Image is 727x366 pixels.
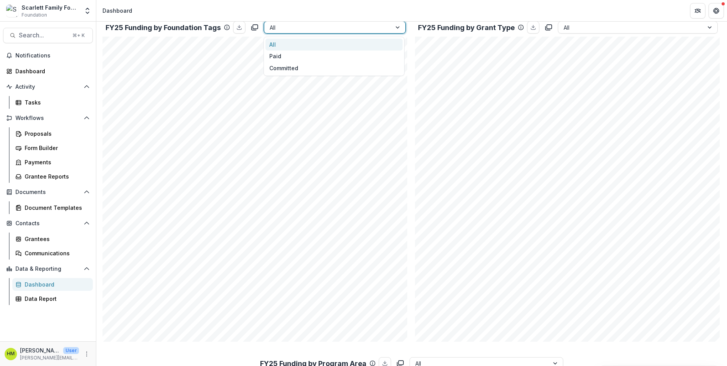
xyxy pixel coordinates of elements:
span: Documents [15,189,81,196]
div: Dashboard [25,280,87,288]
div: All [265,39,403,51]
div: Dashboard [15,67,87,75]
button: copy to clipboard [542,21,555,34]
button: download [233,21,245,34]
div: Payments [25,158,87,166]
div: Document Templates [25,204,87,212]
div: Paid [265,51,403,62]
div: Tasks [25,98,87,106]
span: Data & Reporting [15,266,81,272]
button: Notifications [3,49,93,62]
p: FY25 Funding by Foundation Tags [106,22,221,33]
div: Scarlett Family Foundation [22,3,79,12]
img: Scarlett Family Foundation [6,5,18,17]
span: Foundation [22,12,47,19]
div: Proposals [25,130,87,138]
div: Communications [25,249,87,257]
a: Grantees [12,233,93,245]
a: Data Report [12,292,93,305]
button: Get Help [709,3,724,19]
button: Partners [690,3,705,19]
div: Form Builder [25,144,87,152]
button: Open entity switcher [82,3,93,19]
span: Workflows [15,115,81,121]
p: FY25 Funding by Grant Type [418,22,515,33]
button: More [82,349,91,359]
a: Form Builder [12,142,93,154]
a: Proposals [12,127,93,140]
button: Open Workflows [3,112,93,124]
button: Open Activity [3,81,93,93]
button: copy to clipboard [248,21,261,34]
span: Contacts [15,220,81,227]
div: Dashboard [102,7,132,15]
a: Communications [12,247,93,260]
button: download [527,21,539,34]
span: Search... [19,32,68,39]
div: Data Report [25,295,87,303]
span: Activity [15,84,81,90]
a: Payments [12,156,93,169]
p: User [63,347,79,354]
div: Grantee Reports [25,172,87,180]
p: [PERSON_NAME] [20,346,60,354]
button: Open Data & Reporting [3,263,93,275]
button: Open Contacts [3,217,93,229]
div: Committed [265,62,403,74]
a: Dashboard [12,278,93,291]
div: ⌘ + K [71,31,86,40]
a: Document Templates [12,201,93,214]
span: Notifications [15,52,90,59]
p: [PERSON_NAME][EMAIL_ADDRESS][DOMAIN_NAME] [20,354,79,361]
div: Haley Miller [7,351,15,356]
a: Tasks [12,96,93,109]
button: Open Documents [3,186,93,198]
a: Dashboard [3,65,93,78]
a: Grantee Reports [12,170,93,183]
div: Grantees [25,235,87,243]
button: Search... [3,28,93,43]
nav: breadcrumb [99,5,135,16]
